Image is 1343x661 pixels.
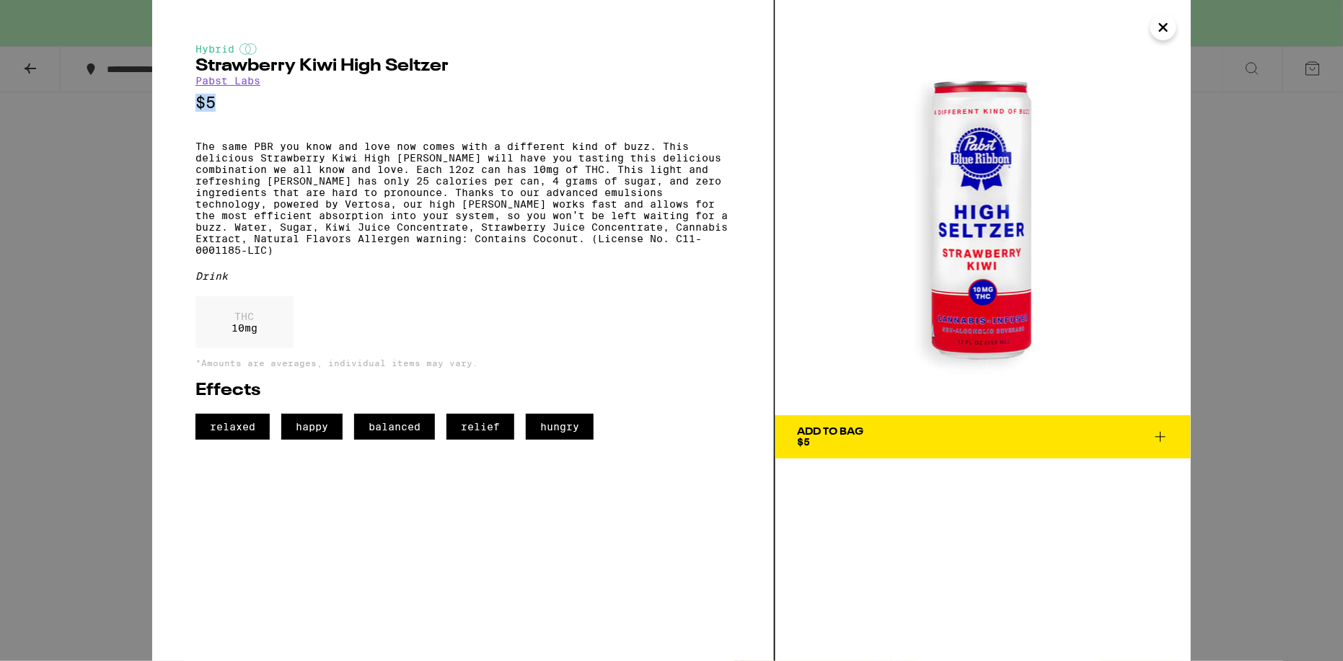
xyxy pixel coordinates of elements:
span: Hi. Need any help? [9,10,104,22]
p: $5 [195,94,731,112]
p: The same PBR you know and love now comes with a different kind of buzz. This delicious Strawberry... [195,141,731,256]
h2: Strawberry Kiwi High Seltzer [195,58,731,75]
button: Add To Bag$5 [775,415,1191,458]
span: hungry [526,414,594,440]
div: 10 mg [195,296,294,348]
p: THC [232,311,257,322]
button: Close [1150,14,1176,40]
span: balanced [354,414,435,440]
p: *Amounts are averages, individual items may vary. [195,358,731,368]
div: Add To Bag [797,427,863,437]
div: Drink [195,270,731,282]
a: Pabst Labs [195,75,260,86]
span: happy [281,414,343,440]
span: $5 [797,436,810,448]
span: relief [446,414,514,440]
img: hybridColor.svg [239,43,257,55]
div: Hybrid [195,43,731,55]
h2: Effects [195,382,731,399]
span: relaxed [195,414,270,440]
